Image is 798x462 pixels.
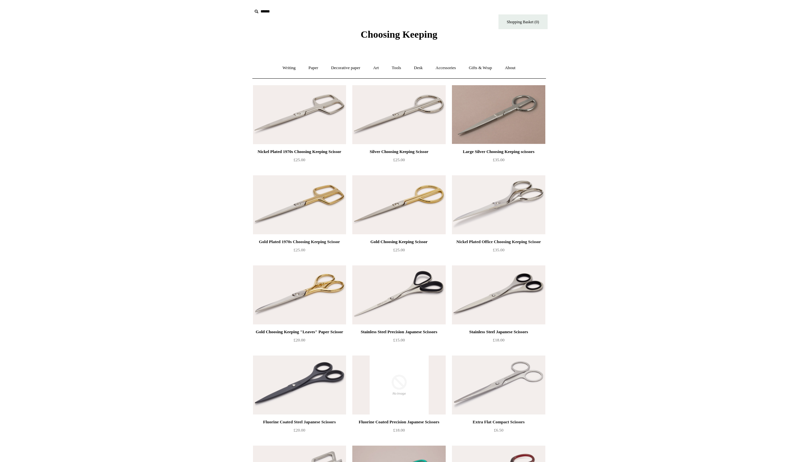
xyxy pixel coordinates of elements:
[253,265,346,324] a: Gold Choosing Keeping "Leaves" Paper Scissor Gold Choosing Keeping "Leaves" Paper Scissor
[493,157,505,162] span: £35.00
[352,85,445,144] img: Silver Choosing Keeping Scissor
[253,175,346,234] a: Gold Plated 1970s Choosing Keeping Scissor Gold Plated 1970s Choosing Keeping Scissor
[454,238,543,246] div: Nickel Plated Office Choosing Keeping Scissor
[408,59,429,77] a: Desk
[354,418,444,426] div: Fluorine Coated Precision Japanese Scissors
[354,238,444,246] div: Gold Choosing Keeping Scissor
[367,59,385,77] a: Art
[452,328,545,355] a: Stainless Steel Japanese Scissors £18.00
[494,428,503,433] span: £6.50
[454,418,543,426] div: Extra Flat Compact Scissors
[452,175,545,234] img: Nickel Plated Office Choosing Keeping Scissor
[354,148,444,156] div: Silver Choosing Keeping Scissor
[493,247,505,252] span: £35.00
[452,238,545,265] a: Nickel Plated Office Choosing Keeping Scissor £35.00
[253,85,346,144] a: Nickel Plated 1970s Choosing Keeping Scissor Nickel Plated 1970s Choosing Keeping Scissor
[253,356,346,414] a: Fluorine Coated Steel Japanese Scissors Fluorine Coated Steel Japanese Scissors
[352,418,445,445] a: Fluorine Coated Precision Japanese Scissors £18.00
[452,265,545,324] a: Stainless Steel Japanese Scissors Stainless Steel Japanese Scissors
[253,85,346,144] img: Nickel Plated 1970s Choosing Keeping Scissor
[393,247,405,252] span: £25.00
[352,238,445,265] a: Gold Choosing Keeping Scissor £25.00
[498,14,548,29] a: Shopping Basket (0)
[454,148,543,156] div: Large Silver Choosing Keeping scissors
[253,356,346,414] img: Fluorine Coated Steel Japanese Scissors
[393,157,405,162] span: £25.00
[253,418,346,445] a: Fluorine Coated Steel Japanese Scissors £20.00
[452,148,545,175] a: Large Silver Choosing Keeping scissors £35.00
[452,85,545,144] a: Large Silver Choosing Keeping scissors Large Silver Choosing Keeping scissors
[386,59,407,77] a: Tools
[452,265,545,324] img: Stainless Steel Japanese Scissors
[325,59,366,77] a: Decorative paper
[294,157,305,162] span: £25.00
[253,265,346,324] img: Gold Choosing Keeping "Leaves" Paper Scissor
[253,175,346,234] img: Gold Plated 1970s Choosing Keeping Scissor
[452,418,545,445] a: Extra Flat Compact Scissors £6.50
[255,328,344,336] div: Gold Choosing Keeping "Leaves" Paper Scissor
[452,175,545,234] a: Nickel Plated Office Choosing Keeping Scissor Nickel Plated Office Choosing Keeping Scissor
[352,356,445,414] img: no-image-2048-a2addb12_grande.gif
[499,59,521,77] a: About
[463,59,498,77] a: Gifts & Wrap
[393,337,405,342] span: £15.00
[352,175,445,234] img: Gold Choosing Keeping Scissor
[452,85,545,144] img: Large Silver Choosing Keeping scissors
[253,148,346,175] a: Nickel Plated 1970s Choosing Keeping Scissor £25.00
[352,328,445,355] a: Stainless Steel Precision Japanese Scissors £15.00
[294,247,305,252] span: £25.00
[302,59,324,77] a: Paper
[352,265,445,324] a: Stainless Steel Precision Japanese Scissors Stainless Steel Precision Japanese Scissors
[352,175,445,234] a: Gold Choosing Keeping Scissor Gold Choosing Keeping Scissor
[454,328,543,336] div: Stainless Steel Japanese Scissors
[253,238,346,265] a: Gold Plated 1970s Choosing Keeping Scissor £25.00
[277,59,302,77] a: Writing
[352,265,445,324] img: Stainless Steel Precision Japanese Scissors
[452,356,545,414] a: Extra Flat Compact Scissors Extra Flat Compact Scissors
[352,148,445,175] a: Silver Choosing Keeping Scissor £25.00
[253,328,346,355] a: Gold Choosing Keeping "Leaves" Paper Scissor £20.00
[255,418,344,426] div: Fluorine Coated Steel Japanese Scissors
[294,428,305,433] span: £20.00
[352,85,445,144] a: Silver Choosing Keeping Scissor Silver Choosing Keeping Scissor
[294,337,305,342] span: £20.00
[255,238,344,246] div: Gold Plated 1970s Choosing Keeping Scissor
[360,34,437,39] a: Choosing Keeping
[255,148,344,156] div: Nickel Plated 1970s Choosing Keeping Scissor
[354,328,444,336] div: Stainless Steel Precision Japanese Scissors
[393,428,405,433] span: £18.00
[452,356,545,414] img: Extra Flat Compact Scissors
[430,59,462,77] a: Accessories
[360,29,437,40] span: Choosing Keeping
[493,337,505,342] span: £18.00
